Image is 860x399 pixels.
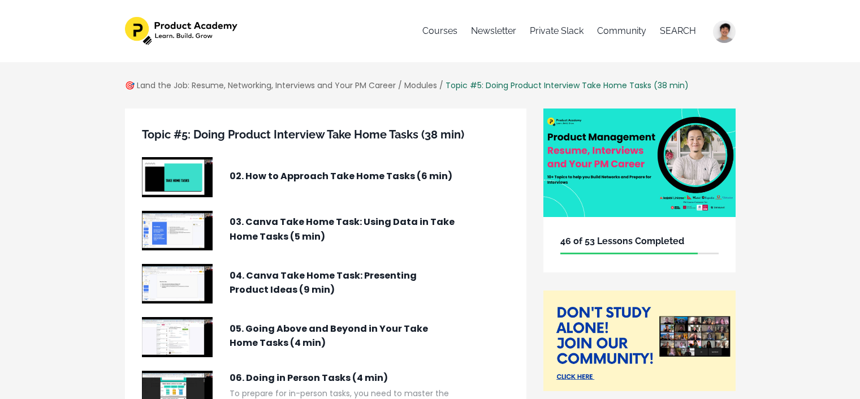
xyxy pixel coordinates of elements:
a: Private Slack [530,17,584,45]
p: 04. Canva Take Home Task: Presenting Product Ideas (9 min) [230,268,456,297]
p: 05. Going Above and Beyond in Your Take Home Tasks (4 min) [230,322,456,350]
img: 27ec826-c42b-1fdd-471c-6c78b547101_582dc3fb-c1b0-4259-95ab-5487f20d86c3.png [125,17,240,45]
a: 05. Going Above and Beyond in Your Take Home Tasks (4 min) [142,317,509,357]
div: / [439,79,443,92]
div: / [398,79,402,92]
img: 4UdMY9TnRueSGkwcfX17_d51ba7e8efdc66ba10f4366da4545d0c.jpg [142,317,213,357]
a: Newsletter [471,17,516,45]
a: 03. Canva Take Home Task: Using Data in Take Home Tasks (5 min) [142,211,509,250]
p: 02. How to Approach Take Home Tasks (6 min) [230,169,456,184]
p: 06. Doing in Person Tasks (4 min) [230,371,456,385]
div: Topic #5: Doing Product Interview Take Home Tasks (38 min) [446,79,689,92]
p: 03. Canva Take Home Task: Using Data in Take Home Tasks (5 min) [230,215,456,244]
a: 02. How to Approach Take Home Tasks (6 min) [142,157,509,197]
img: 47fc86-8f11-752b-55fd-4f2db13bab1f_13.png [543,109,736,216]
img: 582a3713-426c-4e5e-903e-6b50f361a2a8.jpg [142,157,213,197]
a: 04. Canva Take Home Task: Presenting Product Ideas (9 min) [142,264,509,303]
a: Community [597,17,646,45]
a: Modules [404,80,437,91]
img: f2940a1f-ccdd-4253-9ae3-ed0973131def.jpg [142,264,213,303]
h5: Topic #5: Doing Product Interview Take Home Tasks (38 min) [142,125,509,144]
a: SEARCH [660,17,696,45]
a: 🎯 Land the Job: Resume, Networking, Interviews and Your PM Career [125,80,396,91]
h6: 46 of 53 Lessons Completed [560,234,719,249]
img: e01f63b-1a4d-d278-a78-6aa1477cac13_join_our_community.png [543,290,736,391]
img: 6c1d0936-9ed6-423e-9a98-c5c39dccec48.jpg [142,211,213,250]
a: Courses [422,17,457,45]
img: abd6ebf2febcb288ebd920ea44da70f9 [713,20,736,43]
